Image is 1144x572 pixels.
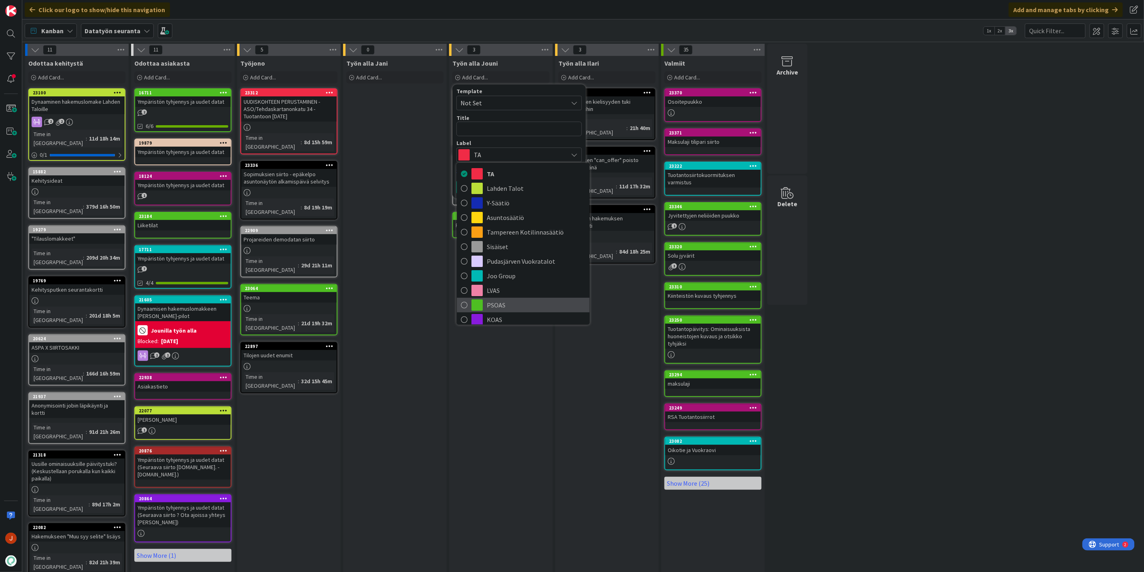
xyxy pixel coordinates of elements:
[146,279,153,287] span: 4/4
[29,89,125,96] div: 23100
[241,162,337,169] div: 23336
[135,374,231,381] div: 22938
[558,88,656,140] a: 23505Sopimuksen kielisyyden tuki datasiirtoihinTime in [GEOGRAPHIC_DATA]:21h 40m
[669,204,761,209] div: 23346
[245,286,337,291] div: 23064
[665,404,761,422] div: 23249RSA Tuotantosiirrot
[559,206,655,231] div: 21862Dynaamisen hakemuksen konfigurointi
[984,27,995,35] span: 1x
[245,90,337,96] div: 23312
[29,459,125,484] div: Uusille ominaisuuksille päivitystuki? (Keskustellaan porukalla kun kaikki paikalla)
[665,412,761,422] div: RSA Tuotantosiirrot
[135,455,231,480] div: Ympäristön tyhjennys ja uudet datat (Seuraava siirto [DOMAIN_NAME]. - [DOMAIN_NAME].)
[28,167,125,219] a: 15882KehitysideatTime in [GEOGRAPHIC_DATA]:379d 16h 50m
[134,406,231,440] a: 22077[PERSON_NAME]
[135,147,231,157] div: Ympäristön tyhjennys ja uudet datat
[29,168,125,186] div: 15882Kehitysideat
[29,89,125,114] div: 23100Dynaaminen hakemuslomake Lahden Taloille
[142,193,147,198] span: 1
[1009,2,1123,17] div: Add and manage tabs by clicking
[255,45,269,55] span: 5
[559,213,655,231] div: Dynaamisen hakemuksen konfigurointi
[86,311,87,320] span: :
[301,203,302,212] span: :
[135,89,231,107] div: 16711Ympäristön tyhjennys ja uudet datat
[457,166,590,181] a: TA
[29,335,125,342] div: 20624
[616,182,617,191] span: :
[665,250,761,261] div: Solu jyvärit
[28,88,125,161] a: 23100Dynaaminen hakemuslomake Lahden TaloilleTime in [GEOGRAPHIC_DATA]:11d 18h 14m0/1
[995,27,1006,35] span: 2x
[240,342,337,393] a: 22897Tilojen uudet enumitTime in [GEOGRAPHIC_DATA]:32d 15h 45m
[665,162,761,188] div: 23222Tuotantosiirtokuormituksen varmistus
[299,261,334,270] div: 29d 21h 11m
[240,88,337,154] a: 23312UUDISKOHTEEN PERUSTAMINEN - ASO/Tehdaskartanonkatu 34 - Tuotantoon [DATE]Time in [GEOGRAPHIC...
[665,371,761,389] div: 23294maksulaji
[487,168,586,180] span: TA
[669,405,761,411] div: 23249
[672,223,677,228] span: 1
[32,307,86,324] div: Time in [GEOGRAPHIC_DATA]
[83,202,84,211] span: :
[241,285,337,303] div: 23064Teema
[29,175,125,186] div: Kehitysideat
[135,220,231,231] div: Liiketilat
[25,2,170,17] div: Click our logo to show/hide this navigation
[457,239,590,254] a: Sisäiset
[135,246,231,253] div: 17711
[241,89,337,122] div: 23312UUDISKOHTEEN PERUSTAMINEN - ASO/Tehdaskartanonkatu 34 - Tuotantoon [DATE]
[84,202,122,211] div: 379d 16h 50m
[29,524,125,531] div: 22082
[665,243,761,250] div: 23320
[135,253,231,264] div: Ympäristön tyhjennys ja uudet datat
[33,336,125,341] div: 20624
[456,114,469,122] label: Title
[29,168,125,175] div: 15882
[135,89,231,96] div: 16711
[29,277,125,295] div: 19769Kehitysputken seurantakortti
[135,407,231,425] div: 22077[PERSON_NAME]
[487,226,586,238] span: Tampereen Kotilinnasäätiö
[139,140,231,146] div: 19879
[32,495,89,513] div: Time in [GEOGRAPHIC_DATA]
[665,129,761,137] div: 23371
[664,403,762,430] a: 23249RSA Tuotantosiirrot
[149,45,163,55] span: 11
[562,119,626,137] div: Time in [GEOGRAPHIC_DATA]
[665,378,761,389] div: maksulaji
[134,172,231,205] a: 18124Ympäristön tyhjennys ja uudet datat
[240,161,337,220] a: 23336Sopimuksien siirto - epäkelpo asuntonäytön alkamispäivä selvitysTime in [GEOGRAPHIC_DATA]:8d...
[664,437,762,470] a: 23082Oikotie ja Vuokraovi
[558,147,656,198] a: 23309Hakemuksen "can_offer" poisto hyödyttömänäTime in [GEOGRAPHIC_DATA]:11d 17h 32m
[161,337,178,346] div: [DATE]
[559,155,655,173] div: Hakemuksen "can_offer" poisto hyödyttömänä
[665,162,761,170] div: 23222
[151,328,197,333] b: Jounilla työn alla
[135,374,231,392] div: 22938Asiakastieto
[674,74,700,81] span: Add Card...
[154,352,159,358] span: 1
[240,284,337,335] a: 23064TeemaTime in [GEOGRAPHIC_DATA]:21d 19h 32m
[134,139,231,165] a: 19879Ympäristön tyhjennys ja uudet datat
[669,90,761,96] div: 23370
[665,316,761,324] div: 23250
[664,128,762,155] a: 23371Maksulaji tilipari siirto
[134,88,231,132] a: 16711Ympäristön tyhjennys ja uudet datat6/6
[563,148,655,154] div: 23309
[559,89,655,96] div: 23505
[134,494,231,542] a: 20864Ympäristön tyhjennys ja uudet datat (Seuraava siirto ? Ota ajoissa yhteys [PERSON_NAME])
[669,438,761,444] div: 23082
[665,324,761,349] div: Tuotantopäivitys: Ominaisuuksista huoneistojen kuvaus ja otsikko tyhjäksi
[135,96,231,107] div: Ympäristön tyhjennys ja uudet datat
[29,284,125,295] div: Kehitysputken seurantakortti
[241,292,337,303] div: Teema
[139,173,231,179] div: 18124
[244,314,298,332] div: Time in [GEOGRAPHIC_DATA]
[134,373,231,400] a: 22938Asiakastieto
[142,427,147,433] span: 1
[558,205,656,264] a: 21862Dynaamisen hakemuksen konfigurointiTime in [GEOGRAPHIC_DATA]:84d 18h 25m
[85,27,140,35] b: Datatyön seuranta
[245,162,337,168] div: 23336
[361,45,375,55] span: 0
